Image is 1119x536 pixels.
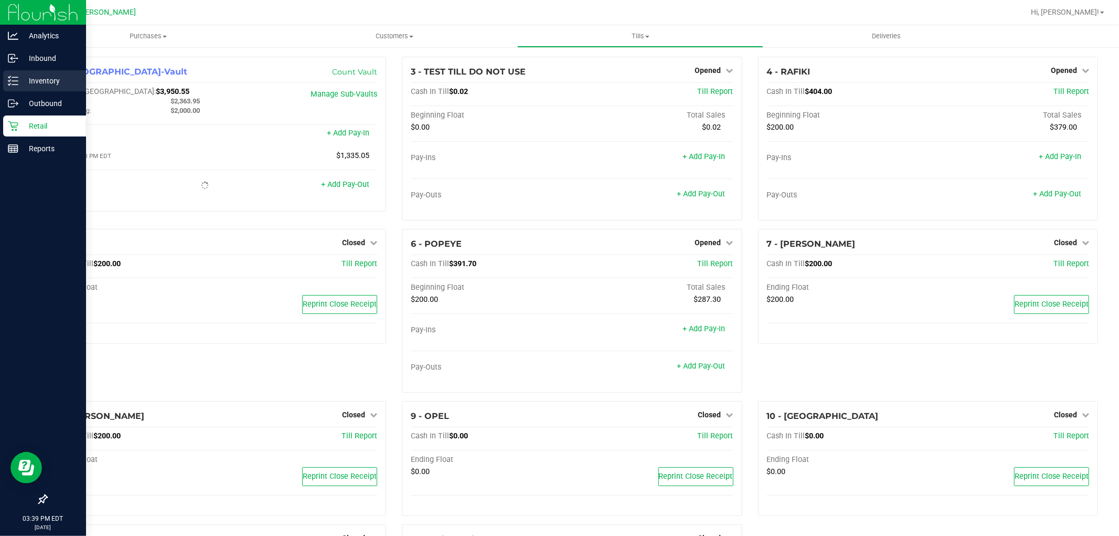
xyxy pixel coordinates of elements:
span: Reprint Close Receipt [659,472,733,481]
p: Inventory [18,75,81,87]
div: Total Sales [572,111,733,120]
span: Opened [695,66,721,75]
span: 6 - POPEYE [411,239,462,249]
button: Reprint Close Receipt [1014,295,1089,314]
a: Count Vault [332,67,377,77]
span: $0.00 [805,432,824,440]
div: Pay-Ins [767,153,928,163]
span: $0.02 [702,123,721,132]
span: $200.00 [805,259,833,268]
a: Till Report [342,432,377,440]
span: 4 - RAFIKI [767,67,811,77]
a: + Add Pay-In [1039,152,1081,161]
span: $0.00 [411,467,430,476]
a: + Add Pay-Out [677,362,726,371]
span: $200.00 [767,295,794,304]
span: Hi, [PERSON_NAME]! [1031,8,1099,16]
a: Manage Sub-Vaults [311,90,377,99]
a: + Add Pay-In [683,324,726,333]
span: Cash In Till [767,432,805,440]
span: $200.00 [411,295,438,304]
span: Till Report [698,87,733,96]
button: Reprint Close Receipt [302,467,377,486]
inline-svg: Retail [8,121,18,131]
div: Ending Float [55,283,216,292]
span: [PERSON_NAME] [78,8,136,17]
inline-svg: Inbound [8,53,18,64]
div: Beginning Float [411,283,572,292]
span: Opened [1051,66,1077,75]
div: Pay-Outs [55,181,216,191]
span: $404.00 [805,87,833,96]
span: 9 - OPEL [411,411,449,421]
span: 10 - [GEOGRAPHIC_DATA] [767,411,879,421]
div: Ending Float [767,455,928,465]
span: Cash In Till [767,259,805,268]
span: $3,950.55 [156,87,189,96]
span: 8 - [PERSON_NAME] [55,411,144,421]
a: + Add Pay-In [683,152,726,161]
button: Reprint Close Receipt [1014,467,1089,486]
span: 7 - [PERSON_NAME] [767,239,856,249]
div: Total Sales [572,283,733,292]
span: $200.00 [93,259,121,268]
span: Cash In Till [767,87,805,96]
span: $0.00 [411,123,430,132]
a: Till Report [1053,87,1089,96]
span: Reprint Close Receipt [1015,472,1089,481]
span: $0.00 [767,467,786,476]
span: $2,000.00 [170,107,200,114]
span: Reprint Close Receipt [303,472,377,481]
span: Closed [1054,238,1077,247]
div: Pay-Ins [411,153,572,163]
span: $2,363.95 [170,97,200,105]
a: Deliveries [763,25,1009,47]
span: Reprint Close Receipt [1015,300,1089,309]
span: Deliveries [858,31,915,41]
inline-svg: Outbound [8,98,18,109]
a: Till Report [1053,259,1089,268]
div: Ending Float [767,283,928,292]
span: 1 - [GEOGRAPHIC_DATA]-Vault [55,67,187,77]
a: Till Report [1053,432,1089,440]
span: Cash In Till [411,87,449,96]
p: Inbound [18,52,81,65]
div: Ending Float [411,455,572,465]
inline-svg: Reports [8,143,18,154]
span: Cash In [GEOGRAPHIC_DATA]: [55,87,156,96]
span: $200.00 [767,123,794,132]
span: Closed [342,411,365,419]
span: Tills [518,31,763,41]
span: Customers [272,31,517,41]
div: Pay-Outs [411,191,572,200]
p: Retail [18,120,81,132]
span: $379.00 [1050,123,1077,132]
a: + Add Pay-In [327,129,369,138]
span: Closed [1054,411,1077,419]
div: Ending Float [55,455,216,465]
a: + Add Pay-Out [1033,190,1081,198]
a: + Add Pay-Out [677,190,726,198]
span: Cash In Till [411,259,449,268]
span: Closed [698,411,721,419]
div: Total Sales [928,111,1089,120]
p: 03:39 PM EDT [5,514,81,523]
a: Till Report [342,259,377,268]
div: Pay-Ins [411,325,572,335]
span: $200.00 [93,432,121,440]
span: $0.00 [449,432,468,440]
a: Customers [271,25,517,47]
button: Reprint Close Receipt [658,467,733,486]
div: Pay-Outs [767,191,928,200]
div: Beginning Float [411,111,572,120]
a: Till Report [698,259,733,268]
span: Till Report [698,432,733,440]
a: Tills [517,25,763,47]
span: $1,335.05 [336,151,369,160]
button: Reprint Close Receipt [302,295,377,314]
span: Purchases [25,31,271,41]
a: Purchases [25,25,271,47]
